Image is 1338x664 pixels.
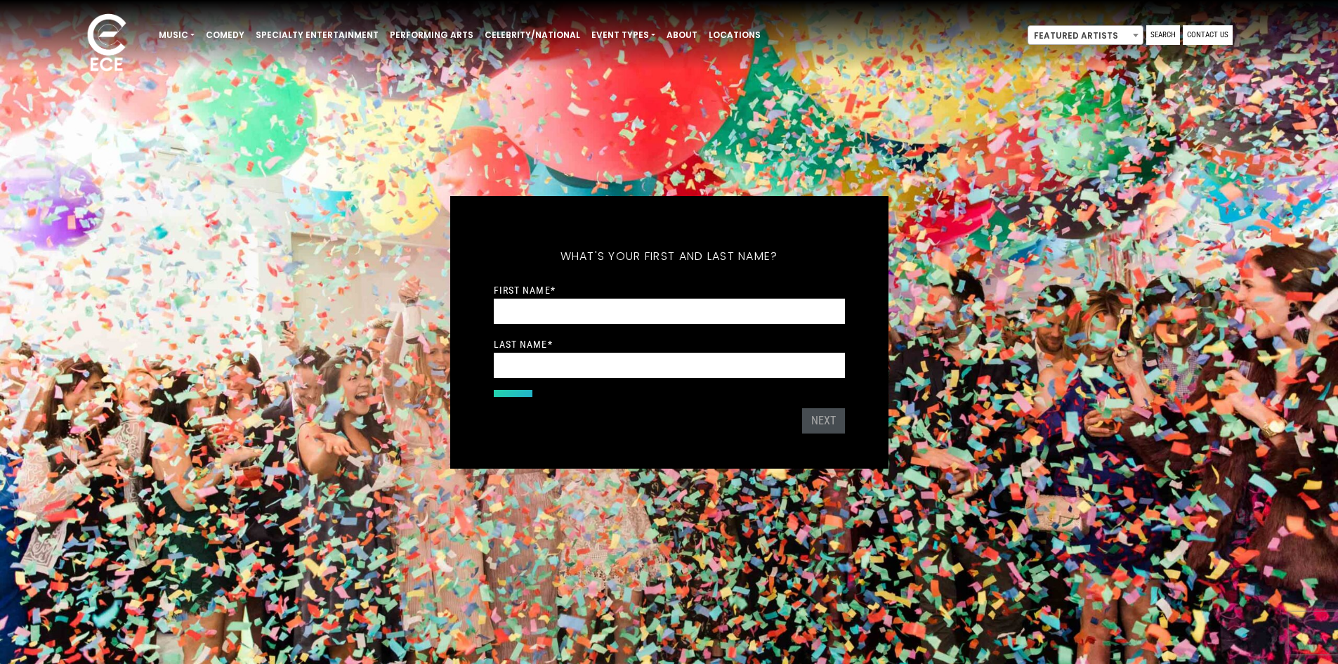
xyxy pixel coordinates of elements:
[1183,25,1233,45] a: Contact Us
[1028,26,1143,46] span: Featured Artists
[384,23,479,47] a: Performing Arts
[494,284,556,297] label: First Name
[586,23,661,47] a: Event Types
[200,23,250,47] a: Comedy
[153,23,200,47] a: Music
[703,23,766,47] a: Locations
[494,338,553,351] label: Last Name
[72,10,142,78] img: ece_new_logo_whitev2-1.png
[1028,25,1143,45] span: Featured Artists
[661,23,703,47] a: About
[250,23,384,47] a: Specialty Entertainment
[479,23,586,47] a: Celebrity/National
[494,231,845,282] h5: What's your first and last name?
[1146,25,1180,45] a: Search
